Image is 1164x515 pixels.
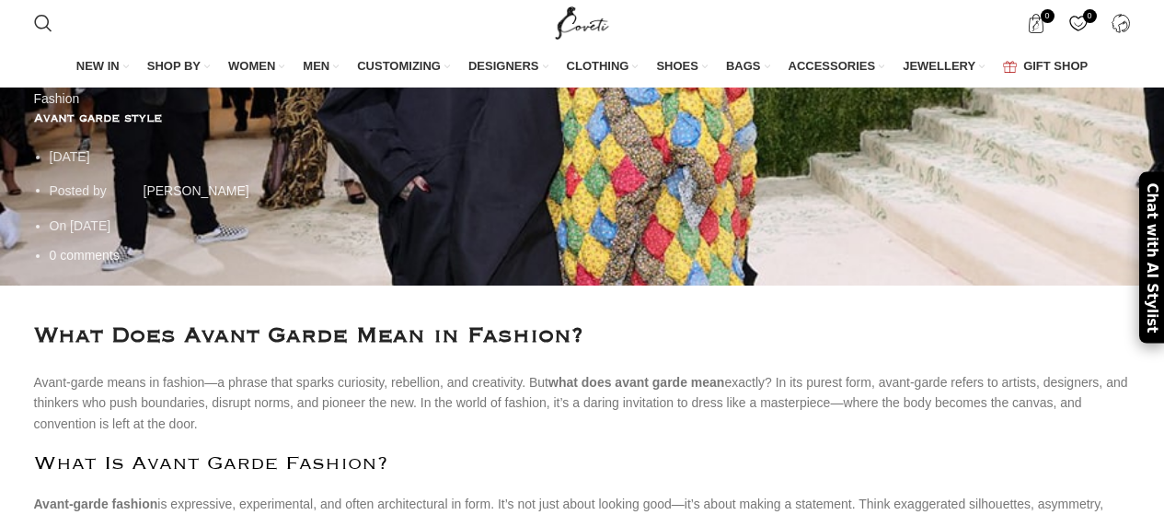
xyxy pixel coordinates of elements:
[50,216,1131,236] li: On [DATE]
[1041,9,1055,23] span: 0
[903,48,985,87] a: JEWELLERY
[34,91,80,106] a: Fashion
[228,58,275,75] span: WOMEN
[567,58,629,75] span: CLOTHING
[357,48,450,87] a: CUSTOMIZING
[147,48,210,87] a: SHOP BY
[551,15,613,29] a: Site logo
[147,58,201,75] span: SHOP BY
[303,58,329,75] span: MEN
[50,248,57,263] span: 0
[50,248,120,263] a: 0 comments
[548,375,724,390] strong: what does avant garde mean
[303,48,339,87] a: MEN
[1083,9,1097,23] span: 0
[34,497,158,511] strong: Avant-garde fashion
[50,149,90,164] time: [DATE]
[903,58,975,75] span: JEWELLERY
[110,177,140,206] img: author-avatar
[34,318,1131,354] h1: What Does Avant Garde Mean in Fashion?
[25,48,1140,87] div: Main navigation
[1060,5,1098,41] div: My Wishlist
[228,48,284,87] a: WOMEN
[1003,61,1017,73] img: GiftBag
[1060,5,1098,41] a: 0
[468,48,548,87] a: DESIGNERS
[144,182,249,197] a: [PERSON_NAME]
[1018,5,1055,41] a: 0
[76,58,120,75] span: NEW IN
[1023,58,1088,75] span: GIFT SHOP
[789,58,876,75] span: ACCESSORIES
[34,372,1131,434] p: Avant-garde means in fashion—a phrase that sparks curiosity, rebellion, and creativity. But exact...
[25,5,62,41] a: Search
[60,248,120,263] span: comments
[50,182,107,197] span: Posted by
[567,48,639,87] a: CLOTHING
[76,48,129,87] a: NEW IN
[789,48,885,87] a: ACCESSORIES
[656,48,708,87] a: SHOES
[34,109,1131,128] h1: Avant garde style
[34,452,1131,475] h2: What Is Avant Garde Fashion?
[726,48,770,87] a: BAGS
[357,58,441,75] span: CUSTOMIZING
[656,58,698,75] span: SHOES
[468,58,539,75] span: DESIGNERS
[1003,48,1088,87] a: GIFT SHOP
[726,58,761,75] span: BAGS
